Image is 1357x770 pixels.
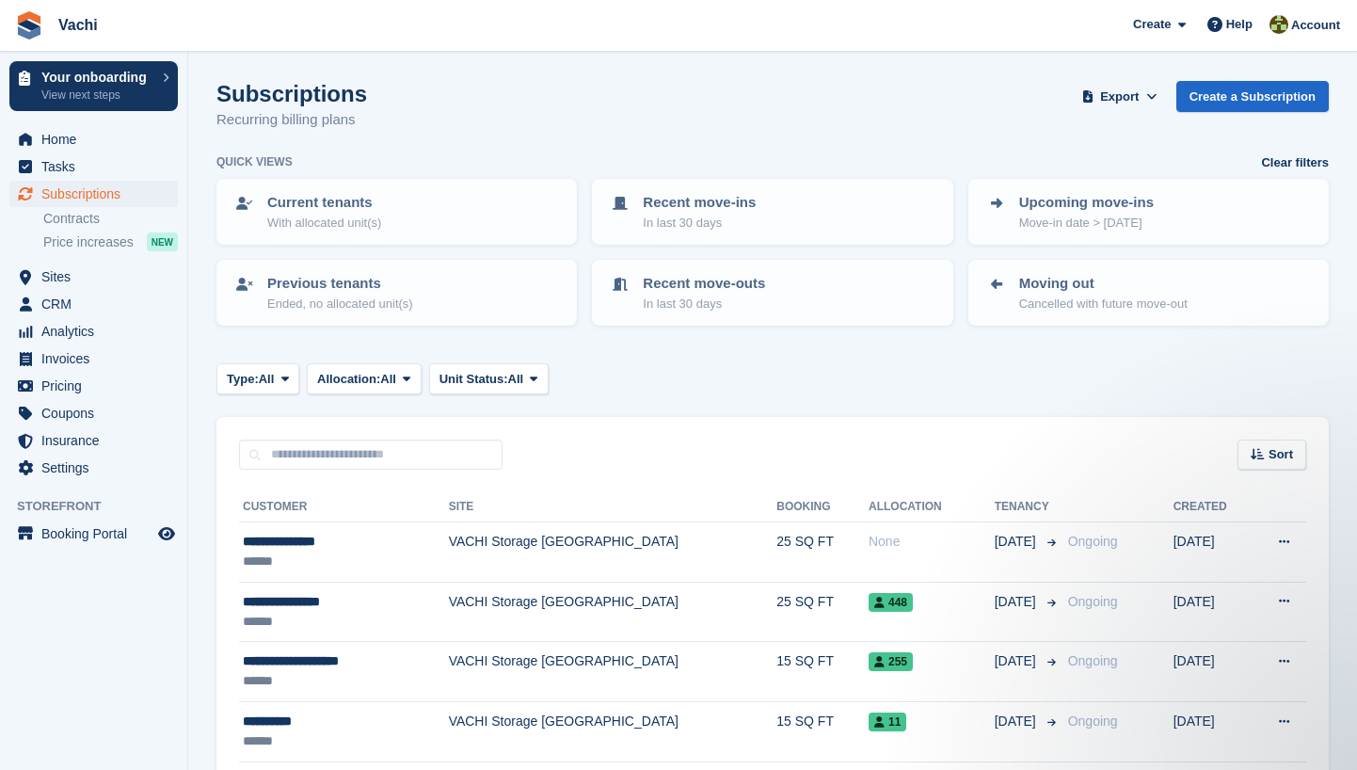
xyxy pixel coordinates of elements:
p: In last 30 days [643,214,756,233]
p: Current tenants [267,192,381,214]
a: Upcoming move-ins Move-in date > [DATE] [970,181,1327,243]
span: [DATE] [995,592,1040,612]
td: [DATE] [1173,701,1251,762]
a: menu [9,291,178,317]
p: With allocated unit(s) [267,214,381,233]
img: stora-icon-8386f47178a22dfd0bd8f6a31ec36ba5ce8667c1dd55bd0f319d3a0aa187defe.svg [15,11,43,40]
span: Account [1291,16,1340,35]
span: Pricing [41,373,154,399]
span: Ongoing [1068,594,1118,609]
span: Coupons [41,400,154,426]
span: Help [1226,15,1253,34]
span: 11 [869,713,906,731]
a: Vachi [51,9,105,40]
a: menu [9,455,178,481]
img: Anete Gre [1269,15,1288,34]
th: Tenancy [995,492,1061,522]
span: Price increases [43,233,134,251]
span: All [259,370,275,389]
a: Moving out Cancelled with future move-out [970,262,1327,324]
a: menu [9,427,178,454]
td: VACHI Storage [GEOGRAPHIC_DATA] [449,701,777,762]
span: Ongoing [1068,653,1118,668]
button: Export [1078,81,1161,112]
a: Previous tenants Ended, no allocated unit(s) [218,262,575,324]
span: Sites [41,264,154,290]
a: menu [9,345,178,372]
td: [DATE] [1173,522,1251,583]
span: Sort [1269,445,1293,464]
a: Recent move-outs In last 30 days [594,262,950,324]
span: Export [1100,88,1139,106]
a: Price increases NEW [43,232,178,252]
span: Type: [227,370,259,389]
p: Recurring billing plans [216,109,367,131]
button: Type: All [216,363,299,394]
a: menu [9,126,178,152]
span: Insurance [41,427,154,454]
p: Previous tenants [267,273,413,295]
td: VACHI Storage [GEOGRAPHIC_DATA] [449,522,777,583]
span: 255 [869,652,913,671]
span: [DATE] [995,651,1040,671]
span: Create [1133,15,1171,34]
a: menu [9,153,178,180]
a: Create a Subscription [1176,81,1329,112]
p: In last 30 days [643,295,765,313]
td: 25 SQ FT [776,582,869,642]
th: Booking [776,492,869,522]
span: Booking Portal [41,521,154,547]
span: Allocation: [317,370,380,389]
a: menu [9,373,178,399]
a: menu [9,264,178,290]
p: Your onboarding [41,71,153,84]
a: menu [9,318,178,345]
td: [DATE] [1173,582,1251,642]
th: Site [449,492,777,522]
td: VACHI Storage [GEOGRAPHIC_DATA] [449,642,777,702]
th: Customer [239,492,449,522]
a: Recent move-ins In last 30 days [594,181,950,243]
div: NEW [147,233,178,251]
span: All [508,370,524,389]
button: Unit Status: All [429,363,549,394]
p: Upcoming move-ins [1019,192,1154,214]
p: View next steps [41,87,153,104]
h6: Quick views [216,153,293,170]
div: None [869,532,995,552]
span: Ongoing [1068,714,1118,729]
td: 15 SQ FT [776,642,869,702]
span: 448 [869,593,913,612]
p: Moving out [1019,273,1188,295]
th: Created [1173,492,1251,522]
p: Cancelled with future move-out [1019,295,1188,313]
span: Ongoing [1068,534,1118,549]
a: Your onboarding View next steps [9,61,178,111]
span: Settings [41,455,154,481]
span: CRM [41,291,154,317]
button: Allocation: All [307,363,422,394]
td: 25 SQ FT [776,522,869,583]
a: Contracts [43,210,178,228]
span: Home [41,126,154,152]
span: Unit Status: [439,370,508,389]
span: Analytics [41,318,154,345]
a: Clear filters [1261,153,1329,172]
a: Current tenants With allocated unit(s) [218,181,575,243]
span: Invoices [41,345,154,372]
a: menu [9,521,178,547]
td: [DATE] [1173,642,1251,702]
span: Tasks [41,153,154,180]
a: Preview store [155,522,178,545]
span: Subscriptions [41,181,154,207]
p: Recent move-ins [643,192,756,214]
a: menu [9,181,178,207]
td: 15 SQ FT [776,701,869,762]
a: menu [9,400,178,426]
th: Allocation [869,492,995,522]
td: VACHI Storage [GEOGRAPHIC_DATA] [449,582,777,642]
span: All [380,370,396,389]
span: [DATE] [995,712,1040,731]
p: Ended, no allocated unit(s) [267,295,413,313]
p: Move-in date > [DATE] [1019,214,1154,233]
